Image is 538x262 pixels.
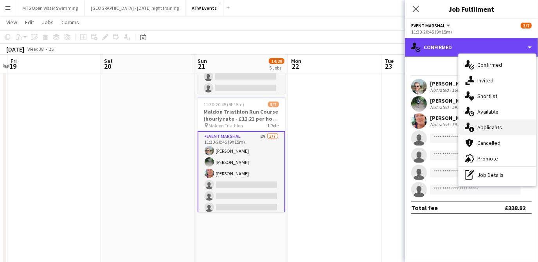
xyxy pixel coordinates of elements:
[209,123,243,128] span: Maldon Triathlon
[25,19,34,26] span: Edit
[477,155,498,162] span: Promote
[268,102,279,107] span: 3/7
[477,93,497,100] span: Shortlist
[198,131,285,227] app-card-role: Event Marshal2A3/711:30-20:45 (9h15m)[PERSON_NAME][PERSON_NAME][PERSON_NAME]
[16,0,85,16] button: MTS Open Water Swimming
[385,57,394,64] span: Tue
[411,23,445,29] span: Event Marshal
[477,108,498,115] span: Available
[411,29,532,35] div: 11:30-20:45 (9h15m)
[198,108,285,122] h3: Maldon Triathlon Run Course (hourly rate - £12.21 per hour if over 21
[204,102,245,107] span: 11:30-20:45 (9h15m)
[49,46,56,52] div: BST
[430,97,481,104] div: [PERSON_NAME]
[477,139,500,146] span: Cancelled
[198,57,207,64] span: Sun
[269,58,284,64] span: 14/29
[6,19,17,26] span: View
[405,4,538,14] h3: Job Fulfilment
[103,62,113,71] span: 20
[42,19,54,26] span: Jobs
[6,45,24,53] div: [DATE]
[459,167,536,183] div: Job Details
[505,204,525,212] div: £338.82
[450,104,468,111] div: 59.8km
[11,57,17,64] span: Fri
[290,62,301,71] span: 22
[430,87,450,93] div: Not rated
[521,23,532,29] span: 3/7
[450,121,468,128] div: 59.8km
[430,121,450,128] div: Not rated
[383,62,394,71] span: 23
[58,17,82,27] a: Comms
[430,80,484,87] div: [PERSON_NAME]
[477,61,502,68] span: Confirmed
[430,114,481,121] div: [PERSON_NAME]
[268,123,279,128] span: 1 Role
[26,46,45,52] span: Week 38
[411,204,438,212] div: Total fee
[477,124,502,131] span: Applicants
[477,77,493,84] span: Invited
[104,57,113,64] span: Sat
[450,87,470,93] div: 166.6km
[405,38,538,57] div: Confirmed
[198,12,285,164] app-card-role: Event Marshal1A2/1211:00-18:45 (7h45m)[PERSON_NAME][PERSON_NAME]
[269,65,284,71] div: 5 Jobs
[291,57,301,64] span: Mon
[185,0,223,16] button: ATW Events
[198,97,285,212] app-job-card: 11:30-20:45 (9h15m)3/7Maldon Triathlon Run Course (hourly rate - £12.21 per hour if over 21 Maldo...
[411,23,452,29] button: Event Marshal
[430,104,450,111] div: Not rated
[39,17,57,27] a: Jobs
[61,19,79,26] span: Comms
[22,17,37,27] a: Edit
[3,17,20,27] a: View
[196,62,207,71] span: 21
[9,62,17,71] span: 19
[85,0,185,16] button: [GEOGRAPHIC_DATA] - [DATE] night training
